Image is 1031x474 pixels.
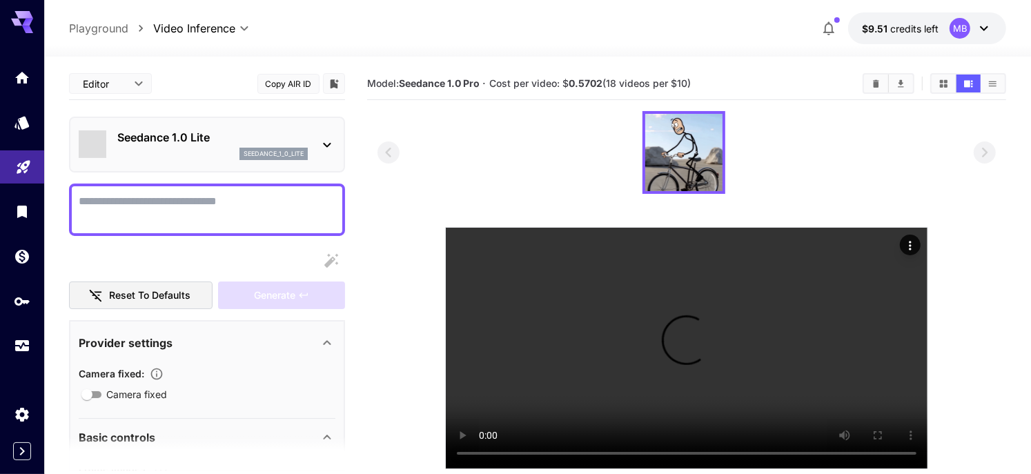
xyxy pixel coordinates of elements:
button: Show videos in grid view [932,75,956,92]
span: Camera fixed : [79,368,144,379]
div: Models [14,114,30,131]
b: Seedance 1.0 Pro [399,77,480,89]
div: Show videos in grid viewShow videos in video viewShow videos in list view [930,73,1006,94]
div: Home [14,69,30,86]
span: Editor [83,77,126,91]
button: Download All [889,75,913,92]
span: credits left [890,23,939,34]
span: Cost per video: $ (18 videos per $10) [489,77,691,89]
div: Clear videosDownload All [863,73,914,94]
button: Add to library [328,75,340,92]
button: $9.50505MB [848,12,1006,44]
p: Provider settings [79,335,173,351]
button: Expand sidebar [13,442,31,460]
div: Actions [900,235,921,255]
span: Camera fixed [106,387,167,402]
div: Wallet [14,248,30,265]
p: Basic controls [79,429,155,446]
div: Usage [14,337,30,355]
div: API Keys [14,293,30,310]
span: Video Inference [153,20,235,37]
div: Playground [15,154,32,171]
p: seedance_1_0_lite [244,149,304,159]
button: Copy AIR ID [257,74,320,94]
button: Show videos in video view [956,75,981,92]
div: MB [950,18,970,39]
a: Playground [69,20,128,37]
p: Seedance 1.0 Lite [117,129,308,146]
nav: breadcrumb [69,20,153,37]
div: Library [14,203,30,220]
div: Basic controls [79,421,335,454]
div: Provider settings [79,326,335,359]
p: · [483,75,487,92]
span: Model: [367,77,480,89]
button: Reset to defaults [69,282,213,310]
button: Show videos in list view [981,75,1005,92]
div: $9.50505 [862,21,939,36]
span: $9.51 [862,23,890,34]
button: Clear videos [864,75,888,92]
b: 0.5702 [569,77,602,89]
div: Seedance 1.0 Liteseedance_1_0_lite [79,124,335,166]
div: Settings [14,406,30,423]
img: gL4krQAAAAZJREFUAwAQcmWyjOvNjQAAAABJRU5ErkJggg== [645,114,723,191]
